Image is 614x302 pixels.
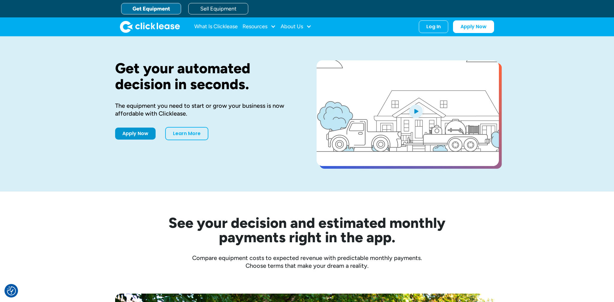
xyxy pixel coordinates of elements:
[243,21,276,33] div: Resources
[7,286,16,295] img: Revisit consent button
[194,21,238,33] a: What Is Clicklease
[120,21,180,33] a: home
[165,127,208,140] a: Learn More
[426,24,441,30] div: Log In
[121,3,181,14] a: Get Equipment
[317,60,499,166] a: open lightbox
[115,254,499,270] div: Compare equipment costs to expected revenue with predictable monthly payments. Choose terms that ...
[453,20,494,33] a: Apply Now
[408,103,424,119] img: Blue play button logo on a light blue circular background
[7,286,16,295] button: Consent Preferences
[281,21,311,33] div: About Us
[115,60,297,92] h1: Get your automated decision in seconds.
[139,216,475,244] h2: See your decision and estimated monthly payments right in the app.
[115,128,156,140] a: Apply Now
[120,21,180,33] img: Clicklease logo
[188,3,248,14] a: Sell Equipment
[115,102,297,117] div: The equipment you need to start or grow your business is now affordable with Clicklease.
